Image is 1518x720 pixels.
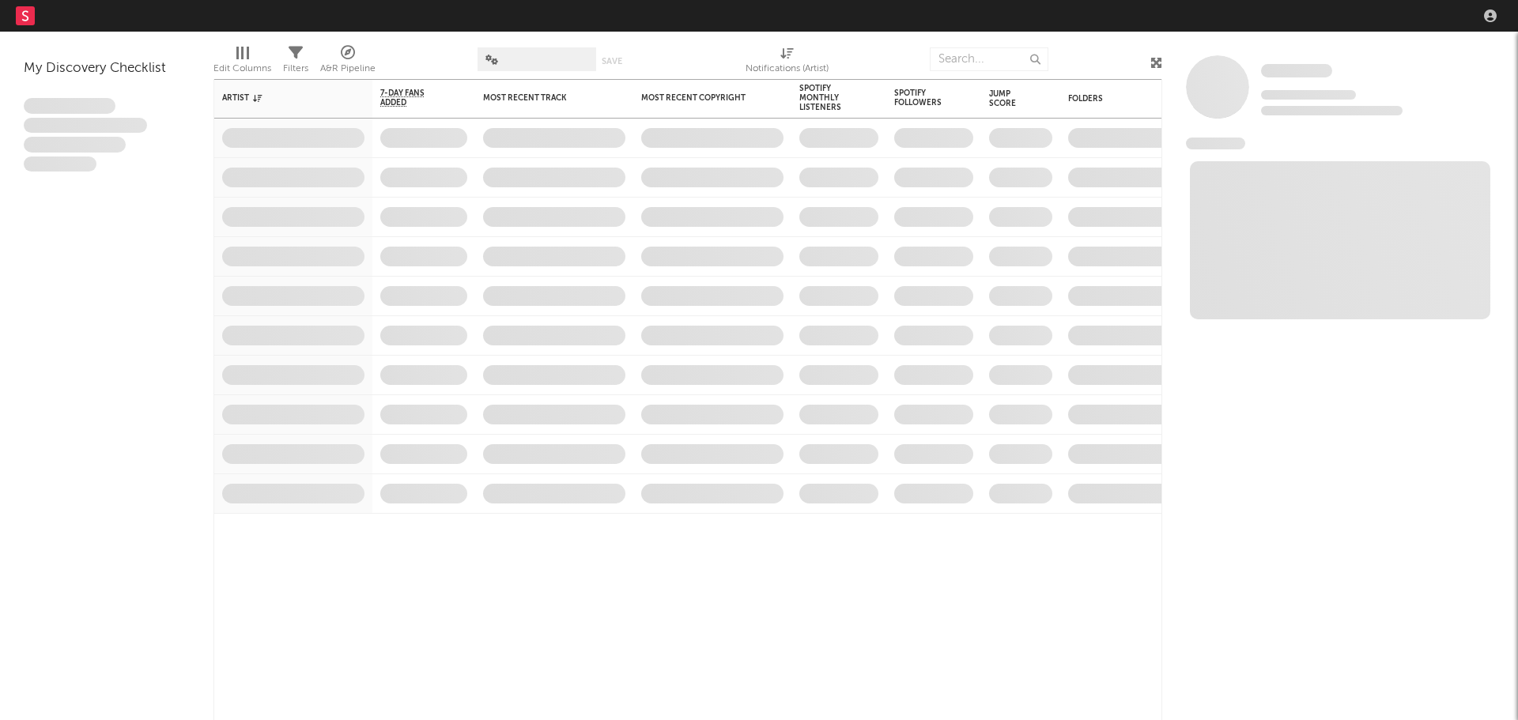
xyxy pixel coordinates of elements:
span: 7-Day Fans Added [380,89,444,107]
div: Filters [283,59,308,78]
div: Spotify Followers [894,89,950,107]
div: Filters [283,40,308,85]
div: Spotify Monthly Listeners [799,84,855,112]
div: Folders [1068,94,1187,104]
span: Tracking Since: [DATE] [1261,90,1356,100]
span: News Feed [1186,138,1245,149]
span: Aliquam viverra [24,156,96,172]
div: Most Recent Copyright [641,93,760,103]
div: Most Recent Track [483,93,602,103]
div: Notifications (Artist) [746,40,829,85]
input: Search... [930,47,1048,71]
span: Integer aliquet in purus et [24,118,147,134]
div: A&R Pipeline [320,59,376,78]
div: Edit Columns [213,40,271,85]
span: 0 fans last week [1261,106,1403,115]
div: Jump Score [989,89,1029,108]
div: A&R Pipeline [320,40,376,85]
span: Praesent ac interdum [24,137,126,153]
span: Lorem ipsum dolor [24,98,115,114]
div: Artist [222,93,341,103]
div: My Discovery Checklist [24,59,190,78]
a: Some Artist [1261,63,1332,79]
div: Notifications (Artist) [746,59,829,78]
button: Save [602,57,622,66]
div: Edit Columns [213,59,271,78]
span: Some Artist [1261,64,1332,77]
